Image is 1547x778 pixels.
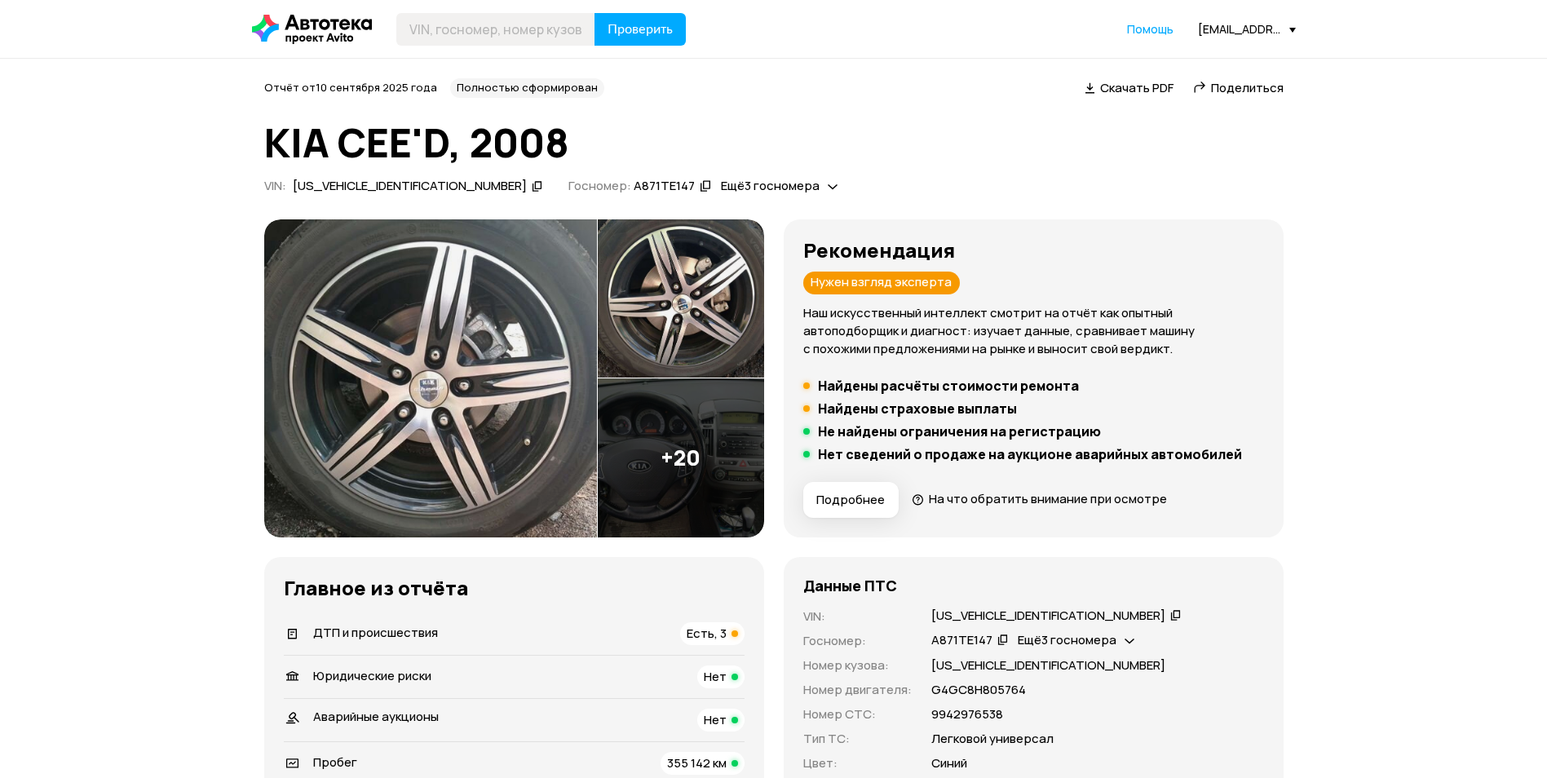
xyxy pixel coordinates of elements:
[667,754,727,771] span: 355 142 км
[818,378,1079,394] h5: Найдены расчёты стоимости ремонта
[931,705,1003,723] p: 9942976538
[803,272,960,294] div: Нужен взгляд эксперта
[721,177,820,194] span: Ещё 3 госномера
[931,681,1026,699] p: G4GС8Н805764
[931,608,1165,625] div: [US_VEHICLE_IDENTIFICATION_NUMBER]
[1198,21,1296,37] div: [EMAIL_ADDRESS][DOMAIN_NAME]
[803,681,912,699] p: Номер двигателя :
[313,708,439,725] span: Аварийные аукционы
[803,239,1264,262] h3: Рекомендация
[704,711,727,728] span: Нет
[931,754,967,772] p: Синий
[264,177,286,194] span: VIN :
[687,625,727,642] span: Есть, 3
[803,608,912,625] p: VIN :
[450,78,604,98] div: Полностью сформирован
[803,730,912,748] p: Тип ТС :
[284,577,745,599] h3: Главное из отчёта
[1127,21,1174,37] span: Помощь
[1085,79,1174,96] a: Скачать PDF
[1193,79,1284,96] a: Поделиться
[634,178,695,195] div: А871ТЕ147
[818,446,1242,462] h5: Нет сведений о продаже на аукционе аварийных автомобилей
[931,730,1054,748] p: Легковой универсал
[313,667,431,684] span: Юридические риски
[293,178,527,195] div: [US_VEHICLE_IDENTIFICATION_NUMBER]
[704,668,727,685] span: Нет
[803,304,1264,358] p: Наш искусственный интеллект смотрит на отчёт как опытный автоподборщик и диагност: изучает данные...
[396,13,595,46] input: VIN, госномер, номер кузова
[594,13,686,46] button: Проверить
[931,632,992,649] div: А871ТЕ147
[313,624,438,641] span: ДТП и происшествия
[568,177,631,194] span: Госномер:
[608,23,673,36] span: Проверить
[803,705,912,723] p: Номер СТС :
[1211,79,1284,96] span: Поделиться
[264,121,1284,165] h1: KIA CEE'D, 2008
[1100,79,1174,96] span: Скачать PDF
[929,490,1167,507] span: На что обратить внимание при осмотре
[803,577,897,595] h4: Данные ПТС
[1127,21,1174,38] a: Помощь
[803,754,912,772] p: Цвет :
[803,656,912,674] p: Номер кузова :
[1018,631,1116,648] span: Ещё 3 госномера
[264,80,437,95] span: Отчёт от 10 сентября 2025 года
[818,400,1017,417] h5: Найдены страховые выплаты
[931,656,1165,674] p: [US_VEHICLE_IDENTIFICATION_NUMBER]
[818,423,1101,440] h5: Не найдены ограничения на регистрацию
[803,482,899,518] button: Подробнее
[803,632,912,650] p: Госномер :
[912,490,1168,507] a: На что обратить внимание при осмотре
[313,754,357,771] span: Пробег
[816,492,885,508] span: Подробнее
